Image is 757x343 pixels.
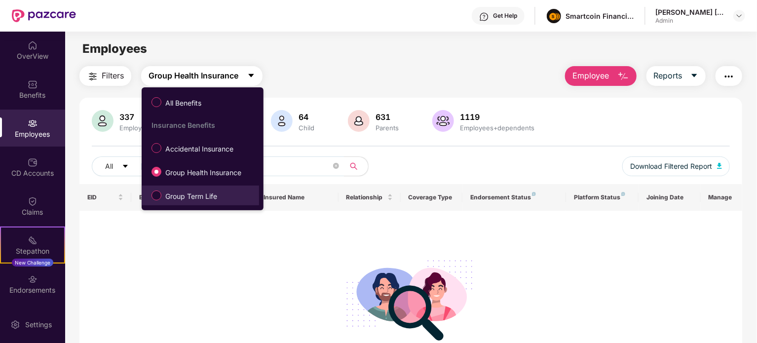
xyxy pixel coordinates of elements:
div: Settings [22,320,55,330]
img: svg+xml;base64,PHN2ZyBpZD0iQmVuZWZpdHMiIHhtbG5zPSJodHRwOi8vd3d3LnczLm9yZy8yMDAwL3N2ZyIgd2lkdGg9Ij... [28,79,38,89]
span: Relationship [346,193,385,201]
div: Get Help [493,12,517,20]
div: Admin [655,17,724,25]
img: svg+xml;base64,PHN2ZyBpZD0iRHJvcGRvd24tMzJ4MzIiIHhtbG5zPSJodHRwOi8vd3d3LnczLm9yZy8yMDAwL3N2ZyIgd2... [735,12,743,20]
span: All [105,161,113,172]
span: caret-down [247,72,255,80]
img: New Pazcare Logo [12,9,76,22]
img: svg+xml;base64,PHN2ZyB4bWxucz0iaHR0cDovL3d3dy53My5vcmcvMjAwMC9zdmciIHhtbG5zOnhsaW5rPSJodHRwOi8vd3... [717,163,722,169]
div: [PERSON_NAME] [PERSON_NAME] [655,7,724,17]
div: Stepathon [1,246,64,256]
img: svg+xml;base64,PHN2ZyBpZD0iRW5kb3JzZW1lbnRzIiB4bWxucz0iaHR0cDovL3d3dy53My5vcmcvMjAwMC9zdmciIHdpZH... [28,274,38,284]
span: caret-down [690,72,698,80]
span: Accidental Insurance [161,144,237,154]
button: Employee [565,66,637,86]
span: EID [87,193,116,201]
th: Coverage Type [401,184,463,211]
span: close-circle [333,162,339,171]
div: Employees [117,124,155,132]
div: Endorsement Status [470,193,558,201]
div: 337 [117,112,155,122]
div: Child [297,124,316,132]
img: svg+xml;base64,PHN2ZyBpZD0iQ0RfQWNjb3VudHMiIGRhdGEtbmFtZT0iQ0QgQWNjb3VudHMiIHhtbG5zPSJodHRwOi8vd3... [28,157,38,167]
img: svg+xml;base64,PHN2ZyB4bWxucz0iaHR0cDovL3d3dy53My5vcmcvMjAwMC9zdmciIHhtbG5zOnhsaW5rPSJodHRwOi8vd3... [432,110,454,132]
span: Group Term Life [161,191,221,202]
span: Filters [102,70,124,82]
div: Parents [374,124,401,132]
img: svg+xml;base64,PHN2ZyBpZD0iRW1wbG95ZWVzIiB4bWxucz0iaHR0cDovL3d3dy53My5vcmcvMjAwMC9zdmciIHdpZHRoPS... [28,118,38,128]
img: svg+xml;base64,PHN2ZyBpZD0iSGVscC0zMngzMiIgeG1sbnM9Imh0dHA6Ly93d3cudzMub3JnLzIwMDAvc3ZnIiB3aWR0aD... [479,12,489,22]
th: Joining Date [639,184,701,211]
img: svg+xml;base64,PHN2ZyBpZD0iQ2xhaW0iIHhtbG5zPSJodHRwOi8vd3d3LnczLm9yZy8yMDAwL3N2ZyIgd2lkdGg9IjIwIi... [28,196,38,206]
th: Employee Name [131,184,256,211]
div: 631 [374,112,401,122]
button: Reportscaret-down [646,66,706,86]
img: image%20(1).png [547,9,561,23]
img: svg+xml;base64,PHN2ZyB4bWxucz0iaHR0cDovL3d3dy53My5vcmcvMjAwMC9zdmciIHhtbG5zOnhsaW5rPSJodHRwOi8vd3... [92,110,114,132]
img: svg+xml;base64,PHN2ZyB4bWxucz0iaHR0cDovL3d3dy53My5vcmcvMjAwMC9zdmciIHdpZHRoPSIyMSIgaGVpZ2h0PSIyMC... [28,235,38,245]
img: svg+xml;base64,PHN2ZyB4bWxucz0iaHR0cDovL3d3dy53My5vcmcvMjAwMC9zdmciIHdpZHRoPSI4IiBoZWlnaHQ9IjgiIH... [621,192,625,196]
button: Filters [79,66,131,86]
img: svg+xml;base64,PHN2ZyB4bWxucz0iaHR0cDovL3d3dy53My5vcmcvMjAwMC9zdmciIHdpZHRoPSI4IiBoZWlnaHQ9IjgiIH... [532,192,536,196]
button: Allcaret-down [92,156,152,176]
span: search [344,162,363,170]
span: Download Filtered Report [630,161,712,172]
div: Employees+dependents [458,124,536,132]
img: svg+xml;base64,PHN2ZyB4bWxucz0iaHR0cDovL3d3dy53My5vcmcvMjAwMC9zdmciIHdpZHRoPSIyNCIgaGVpZ2h0PSIyNC... [87,71,99,82]
span: All Benefits [161,98,205,109]
th: Insured Name [256,184,339,211]
th: Manage [701,184,742,211]
div: Platform Status [574,193,631,201]
span: Employees [82,41,147,56]
img: svg+xml;base64,PHN2ZyBpZD0iU2V0dGluZy0yMHgyMCIgeG1sbnM9Imh0dHA6Ly93d3cudzMub3JnLzIwMDAvc3ZnIiB3aW... [10,320,20,330]
div: New Challenge [12,259,53,267]
img: svg+xml;base64,PHN2ZyBpZD0iSG9tZSIgeG1sbnM9Imh0dHA6Ly93d3cudzMub3JnLzIwMDAvc3ZnIiB3aWR0aD0iMjAiIG... [28,40,38,50]
span: Reports [654,70,682,82]
img: svg+xml;base64,PHN2ZyB4bWxucz0iaHR0cDovL3d3dy53My5vcmcvMjAwMC9zdmciIHhtbG5zOnhsaW5rPSJodHRwOi8vd3... [348,110,370,132]
span: Group Health Insurance [161,167,245,178]
span: Employee [572,70,609,82]
div: Insurance Benefits [151,121,259,129]
span: close-circle [333,163,339,169]
button: Group Health Insurancecaret-down [141,66,263,86]
span: caret-down [122,163,129,171]
span: Group Health Insurance [149,70,238,82]
div: 1119 [458,112,536,122]
th: EID [79,184,131,211]
img: svg+xml;base64,PHN2ZyB4bWxucz0iaHR0cDovL3d3dy53My5vcmcvMjAwMC9zdmciIHdpZHRoPSIyNCIgaGVpZ2h0PSIyNC... [723,71,735,82]
div: Smartcoin Financials Private Limited [566,11,635,21]
img: svg+xml;base64,PHN2ZyB4bWxucz0iaHR0cDovL3d3dy53My5vcmcvMjAwMC9zdmciIHhtbG5zOnhsaW5rPSJodHRwOi8vd3... [271,110,293,132]
button: Download Filtered Report [622,156,730,176]
button: search [344,156,369,176]
th: Relationship [339,184,401,211]
img: svg+xml;base64,PHN2ZyB4bWxucz0iaHR0cDovL3d3dy53My5vcmcvMjAwMC9zdmciIHhtbG5zOnhsaW5rPSJodHRwOi8vd3... [617,71,629,82]
div: 64 [297,112,316,122]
